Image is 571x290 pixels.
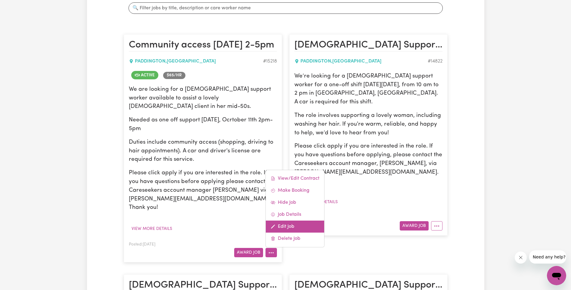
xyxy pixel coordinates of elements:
button: View more details [129,224,175,234]
iframe: Close message [515,252,527,264]
span: Posted: [DATE] [129,243,155,246]
iframe: Button to launch messaging window [547,266,566,285]
a: View/Edit Contract [266,172,324,185]
p: We are looking for a [DEMOGRAPHIC_DATA] support worker available to assist a lovely [DEMOGRAPHIC_... [129,85,277,111]
div: Job ID #15218 [263,58,277,65]
span: Job rate per hour [163,72,185,79]
a: Delete Job [266,233,324,245]
a: Job Details [266,209,324,221]
div: More options [265,170,324,247]
input: 🔍 Filter jobs by title, description or care worker name [129,2,443,14]
a: Make Booking [266,185,324,197]
h2: Community access Saturday Oct. 11 2-5pm [129,39,277,51]
button: Award Job [400,221,429,230]
iframe: Message from company [529,250,566,264]
a: Hide Job [266,197,324,209]
h2: Female Support Worker Needed In Paddington, NSW [294,39,442,51]
p: Please click apply if you are interested in the role. If you have questions before applying pleas... [129,169,277,212]
p: The role involves supporting a lovely woman, including washing her hair. If you're warm, reliable... [294,111,442,137]
button: More options [265,248,277,257]
span: Job is active [131,71,158,79]
div: Job ID #14822 [428,58,442,65]
p: Needed as one off support [DATE], Ocrtober 11th 2pm-5pm [129,116,277,133]
a: Edit Job [266,221,324,233]
p: Please click apply if you are interested in the role. If you have questions before applying, plea... [294,142,442,185]
button: More options [431,221,442,230]
p: We’re looking for a [DEMOGRAPHIC_DATA] support worker for a one-off shift [DATE][DATE], from 10 a... [294,72,442,107]
button: Award Job [234,248,263,257]
p: Duties include community access (shopping, driving to hair appointments). A car and driver's lice... [129,138,277,164]
div: PADDINGTON , [GEOGRAPHIC_DATA] [294,58,428,65]
div: PADDINGTON , [GEOGRAPHIC_DATA] [129,58,263,65]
